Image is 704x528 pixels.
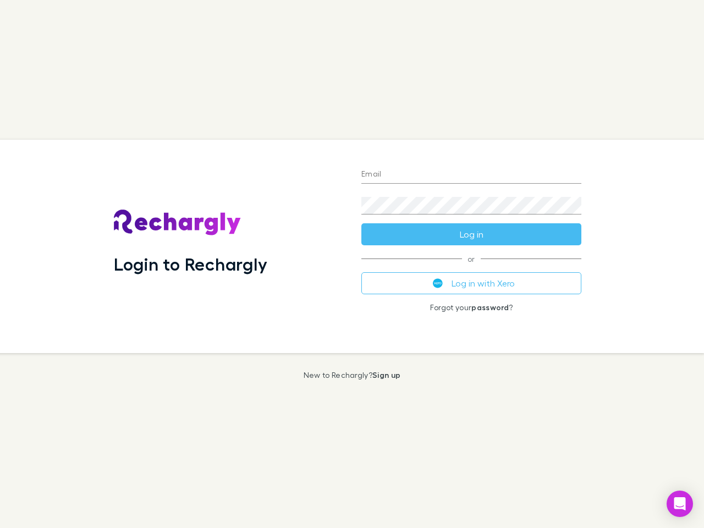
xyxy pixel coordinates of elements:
p: New to Rechargly? [304,371,401,380]
img: Xero's logo [433,278,443,288]
img: Rechargly's Logo [114,210,241,236]
a: password [471,302,509,312]
button: Log in [361,223,581,245]
a: Sign up [372,370,400,380]
button: Log in with Xero [361,272,581,294]
p: Forgot your ? [361,303,581,312]
h1: Login to Rechargly [114,254,267,274]
div: Open Intercom Messenger [667,491,693,517]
